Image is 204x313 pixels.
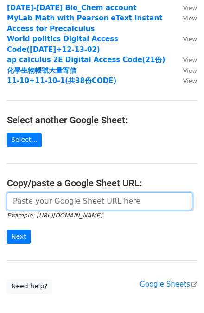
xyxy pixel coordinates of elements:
[140,280,197,288] a: Google Sheets
[7,56,165,64] a: ap calculus 2E Digital Access Code(21份)
[183,57,197,64] small: View
[174,77,197,85] a: View
[7,230,31,244] input: Next
[7,66,76,75] a: 化學生物帳號大量寄信
[7,14,162,33] a: MyLab Math with Pearson eText Instant Access for Precalculus
[7,77,116,85] a: 11-10+11-10-1(共38份CODE)
[158,268,204,313] iframe: Chat Widget
[7,279,52,294] a: Need help?
[174,14,197,22] a: View
[183,5,197,12] small: View
[7,133,42,147] a: Select...
[174,56,197,64] a: View
[174,35,197,43] a: View
[7,115,197,126] h4: Select another Google Sheet:
[174,66,197,75] a: View
[183,67,197,74] small: View
[183,15,197,22] small: View
[7,4,136,12] a: [DATE]-[DATE] Bio_Chem account
[183,36,197,43] small: View
[174,4,197,12] a: View
[7,192,192,210] input: Paste your Google Sheet URL here
[7,35,118,54] a: World politics Digital Access Code([DATE]+12-13-02)
[183,77,197,84] small: View
[7,178,197,189] h4: Copy/paste a Google Sheet URL:
[7,212,102,219] small: Example: [URL][DOMAIN_NAME]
